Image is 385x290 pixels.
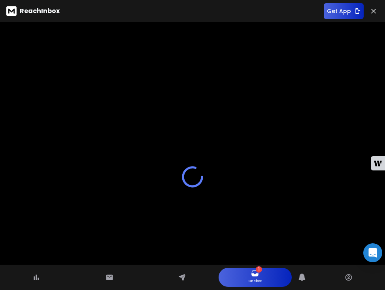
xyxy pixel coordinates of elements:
div: Open Intercom Messenger [363,243,382,262]
p: ReachInbox [20,6,60,16]
button: Get App [324,3,364,19]
span: 1 [258,266,260,273]
p: Onebox [249,277,262,285]
a: 1 [251,269,259,277]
